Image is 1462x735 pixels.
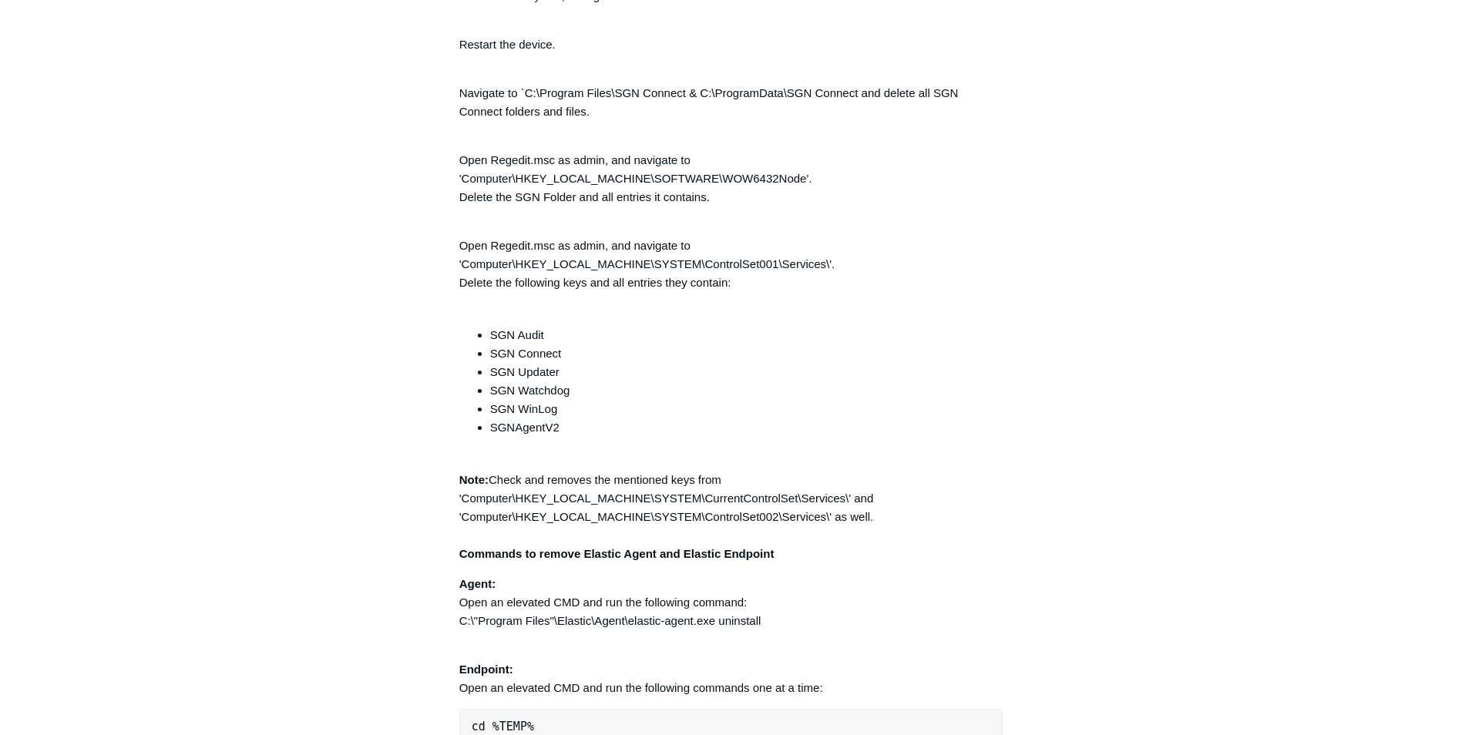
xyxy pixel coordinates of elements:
p: Open an elevated CMD and run the following command: C:\"Program Files"\Elastic\Agent\elastic-agen... [459,575,1003,630]
p: Restart the device. [459,17,1003,54]
p: Open Regedit.msc as admin, and navigate to 'Computer\HKEY_LOCAL_MACHINE\SOFTWARE\WOW6432Node'. De... [459,133,1003,206]
p: Navigate to `C:\Program Files\SGN Connect & C:\ProgramData\SGN Connect and delete all SGN Connect... [459,65,1003,121]
strong: Agent: [459,577,496,590]
p: Open Regedit.msc as admin, and navigate to 'Computer\HKEY_LOCAL_MACHINE\SYSTEM\ControlSet001\Serv... [459,218,1003,310]
li: SGN Watchdog [490,381,1003,400]
li: SGN WinLog [490,400,1003,418]
li: SGN Updater [490,363,1003,381]
strong: Endpoint: [459,663,513,676]
li: SGN Audit [490,326,1003,344]
li: SGN Connect [490,344,1003,363]
strong: Commands to remove Elastic Agent and Elastic Endpoint [459,547,775,560]
p: Open an elevated CMD and run the following commands one at a time: [459,642,1003,697]
strong: Note: [459,473,489,486]
li: SGNAgentV2 [490,418,1003,455]
p: Check and removes the mentioned keys from 'Computer\HKEY_LOCAL_MACHINE\SYSTEM\CurrentControlSet\S... [459,471,1003,563]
